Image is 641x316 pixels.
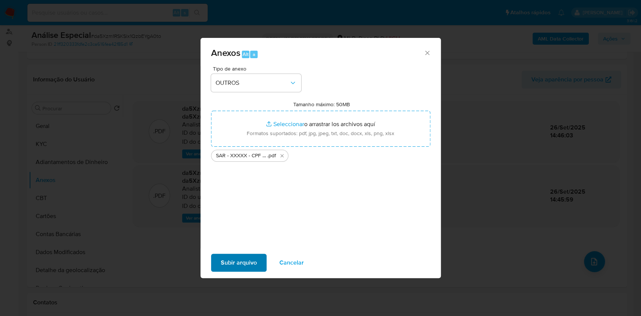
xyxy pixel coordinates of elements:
span: SAR - XXXXX - CPF 01914891236 - [PERSON_NAME] [216,152,267,160]
span: a [253,51,255,58]
button: Subir arquivo [211,254,267,272]
span: Tipo de anexo [213,66,303,71]
label: Tamanho máximo: 50MB [293,101,350,108]
button: Cancelar [270,254,314,272]
span: Anexos [211,46,240,59]
span: Subir arquivo [221,254,257,271]
span: .pdf [267,152,276,160]
span: OUTROS [216,79,289,87]
ul: Archivos seleccionados [211,147,430,162]
button: Eliminar SAR - XXXXX - CPF 01914891236 - CHARLES SOUSA SILVA.pdf [278,151,287,160]
button: Cerrar [424,49,430,56]
button: OUTROS [211,74,301,92]
span: Alt [243,51,249,58]
span: Cancelar [279,254,304,271]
